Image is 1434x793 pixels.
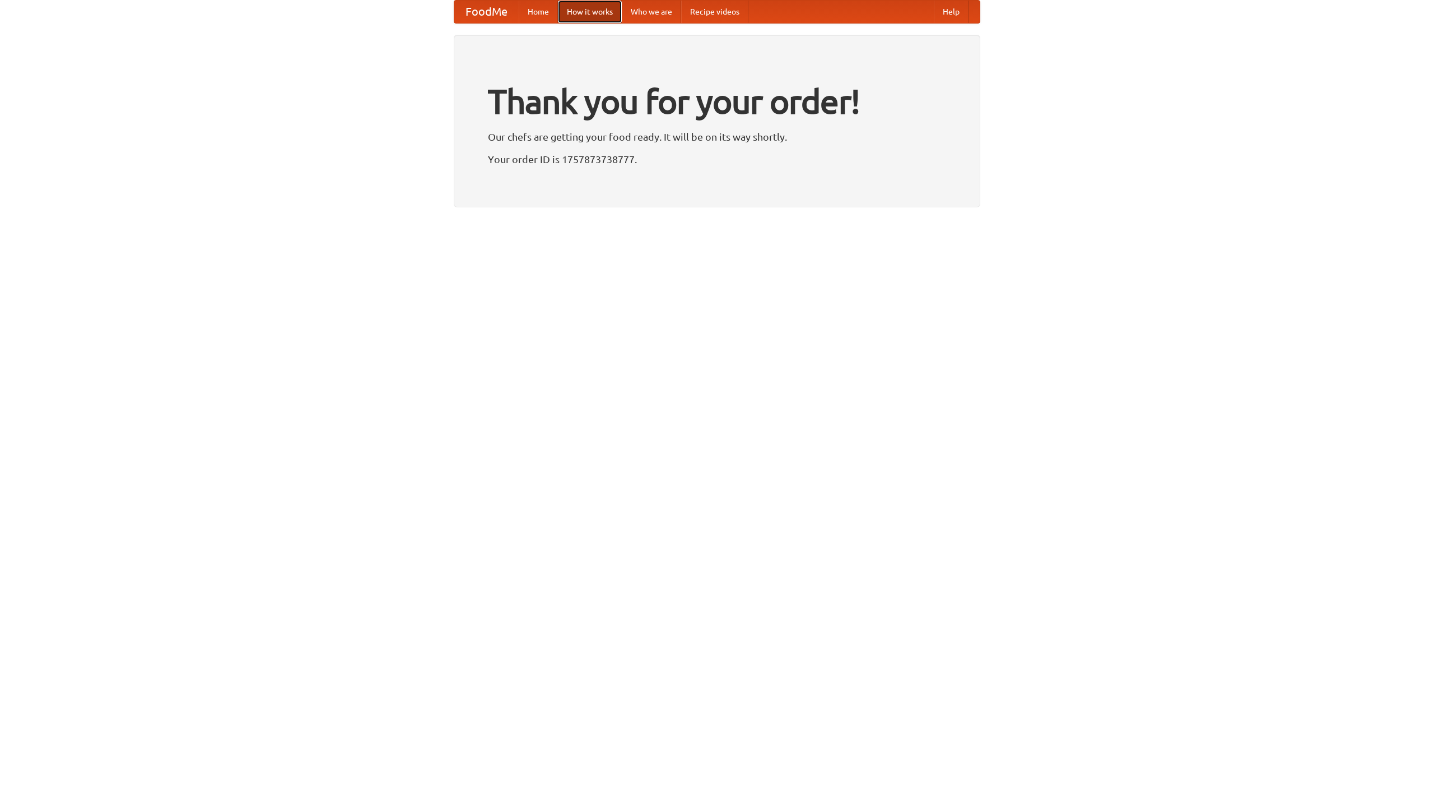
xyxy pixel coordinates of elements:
[681,1,748,23] a: Recipe videos
[558,1,622,23] a: How it works
[934,1,969,23] a: Help
[488,151,946,168] p: Your order ID is 1757873738777.
[454,1,519,23] a: FoodMe
[622,1,681,23] a: Who we are
[519,1,558,23] a: Home
[488,128,946,145] p: Our chefs are getting your food ready. It will be on its way shortly.
[488,75,946,128] h1: Thank you for your order!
